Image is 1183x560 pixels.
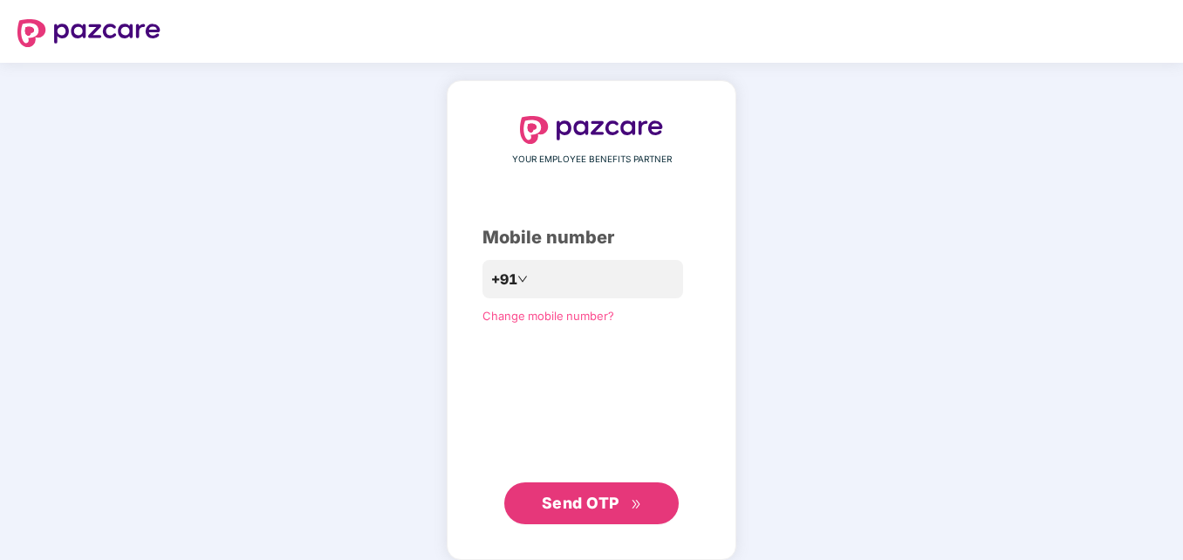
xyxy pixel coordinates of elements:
span: +91 [491,269,517,290]
button: Send OTPdouble-right [504,482,679,524]
img: logo [520,116,663,144]
span: down [517,274,528,284]
a: Change mobile number? [482,309,614,323]
span: Send OTP [542,494,619,512]
div: Mobile number [482,224,701,251]
img: logo [17,19,161,47]
span: double-right [631,499,642,510]
span: YOUR EMPLOYEE BENEFITS PARTNER [512,153,672,167]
